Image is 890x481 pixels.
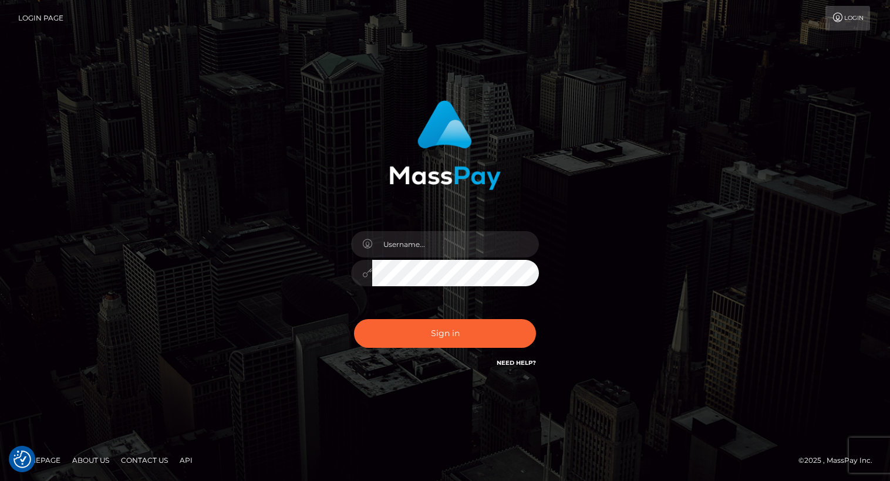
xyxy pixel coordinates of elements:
button: Consent Preferences [14,450,31,468]
a: Homepage [13,451,65,469]
a: Login [825,6,870,31]
input: Username... [372,231,539,258]
div: © 2025 , MassPay Inc. [798,454,881,467]
a: API [175,451,197,469]
button: Sign in [354,319,536,348]
a: Need Help? [497,359,536,367]
a: Login Page [18,6,63,31]
img: MassPay Login [389,100,501,190]
img: Revisit consent button [14,450,31,468]
a: About Us [68,451,114,469]
a: Contact Us [116,451,173,469]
